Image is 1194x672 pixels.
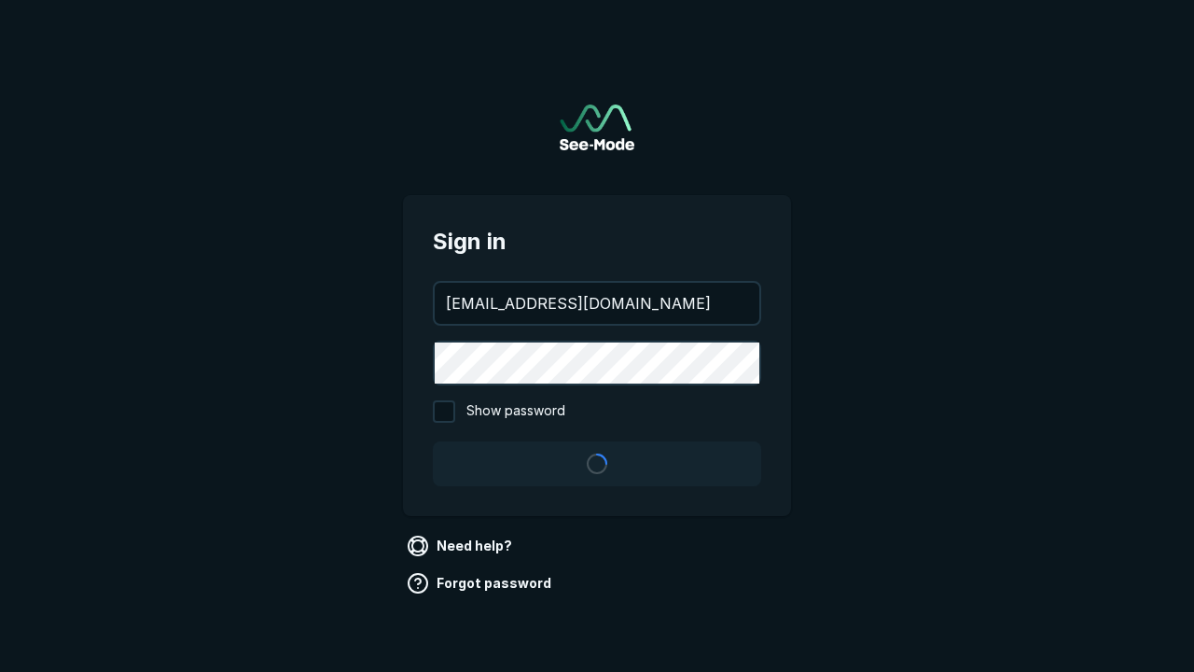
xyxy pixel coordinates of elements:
a: Forgot password [403,568,559,598]
span: Sign in [433,225,761,259]
span: Show password [466,400,565,423]
a: Go to sign in [560,105,634,150]
a: Need help? [403,531,520,561]
input: your@email.com [435,283,759,324]
img: See-Mode Logo [560,105,634,150]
